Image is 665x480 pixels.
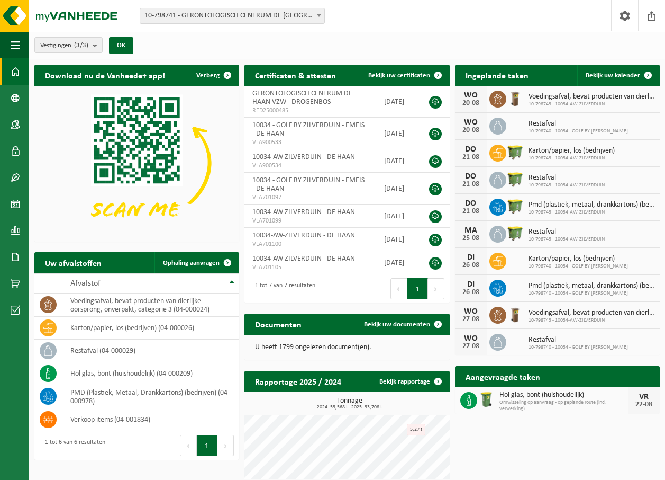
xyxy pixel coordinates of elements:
h2: Rapportage 2025 / 2024 [244,371,352,392]
a: Bekijk uw documenten [356,314,449,335]
button: Next [428,278,444,299]
span: 10-798740 - 10034 - GOLF BY [PERSON_NAME] [529,263,628,270]
span: 10-798741 - GERONTOLOGISCH CENTRUM DE HAAN VZW - DROGENBOS [140,8,324,23]
a: Bekijk uw kalender [577,65,659,86]
span: Ophaling aanvragen [163,260,220,266]
button: 1 [197,435,217,456]
td: [DATE] [376,205,418,228]
td: [DATE] [376,86,418,118]
img: WB-0140-HPE-BN-01 [506,305,524,323]
h2: Uw afvalstoffen [34,252,112,273]
span: 10-798741 - GERONTOLOGISCH CENTRUM DE HAAN VZW - DROGENBOS [140,8,325,24]
span: Hol glas, bont (huishoudelijk) [499,391,628,399]
td: [DATE] [376,118,418,149]
button: Previous [390,278,407,299]
span: 10-798743 - 10034-AW-ZILVERDUIN [529,182,605,189]
span: Pmd (plastiek, metaal, drankkartons) (bedrijven) [529,282,654,290]
button: Next [217,435,234,456]
div: WO [460,334,481,343]
td: restafval (04-000029) [62,340,239,362]
a: Bekijk uw certificaten [360,65,449,86]
span: GERONTOLOGISCH CENTRUM DE HAAN VZW - DROGENBOS [252,90,352,106]
h2: Download nu de Vanheede+ app! [34,65,176,85]
button: Verberg [188,65,238,86]
img: WB-1100-HPE-GN-50 [506,170,524,188]
h3: Tonnage [250,397,449,410]
h2: Aangevraagde taken [455,366,551,387]
td: PMD (Plastiek, Metaal, Drankkartons) (bedrijven) (04-000978) [62,385,239,408]
span: Vestigingen [40,38,88,54]
span: 10-798740 - 10034 - GOLF BY [PERSON_NAME] [529,344,628,351]
div: 25-08 [460,235,481,242]
div: 27-08 [460,343,481,350]
div: 21-08 [460,208,481,215]
img: WB-0140-HPE-BN-01 [506,89,524,107]
span: 10034 - GOLF BY ZILVERDUIN - EMEIS - DE HAAN [252,121,365,138]
div: 20-08 [460,127,481,134]
h2: Ingeplande taken [455,65,539,85]
div: DI [460,253,481,262]
span: Karton/papier, los (bedrijven) [529,255,628,263]
span: 10-798740 - 10034 - GOLF BY [PERSON_NAME] [529,290,654,297]
div: DO [460,145,481,154]
h2: Certificaten & attesten [244,65,347,85]
span: 10-798743 - 10034-AW-ZILVERDUIN [529,236,605,243]
div: VR [633,393,654,401]
img: WB-1100-HPE-GN-50 [506,224,524,242]
img: WB-1100-HPE-GN-50 [506,197,524,215]
div: WO [460,118,481,127]
td: [DATE] [376,228,418,251]
span: Restafval [529,228,605,236]
span: Restafval [529,336,628,344]
span: VLA900533 [252,138,368,147]
count: (3/3) [74,42,88,49]
span: Restafval [529,120,628,128]
span: 10034-AW-ZILVERDUIN - DE HAAN [252,153,355,161]
td: [DATE] [376,149,418,173]
img: WB-0240-HPE-GN-50 [477,390,495,408]
td: karton/papier, los (bedrijven) (04-000026) [62,317,239,340]
span: Voedingsafval, bevat producten van dierlijke oorsprong, onverpakt, categorie 3 [529,93,654,101]
div: WO [460,91,481,100]
div: 26-08 [460,262,481,269]
span: VLA701099 [252,217,368,225]
span: Omwisseling op aanvraag - op geplande route (incl. verwerking) [499,399,628,412]
a: Bekijk rapportage [371,371,449,392]
button: OK [109,37,133,54]
span: 10034-AW-ZILVERDUIN - DE HAAN [252,208,355,216]
button: 1 [407,278,428,299]
div: 20-08 [460,100,481,107]
td: verkoop items (04-001834) [62,408,239,431]
div: DO [460,199,481,208]
span: 10-798743 - 10034-AW-ZILVERDUIN [529,209,654,216]
span: Verberg [196,72,220,79]
div: 21-08 [460,154,481,161]
div: 1 tot 6 van 6 resultaten [40,434,105,457]
span: Karton/papier, los (bedrijven) [529,147,615,155]
span: Afvalstof [70,279,101,288]
div: 5,27 t [407,424,425,435]
div: 22-08 [633,401,654,408]
span: Restafval [529,174,605,182]
span: Pmd (plastiek, metaal, drankkartons) (bedrijven) [529,201,654,209]
span: Bekijk uw documenten [364,321,430,328]
span: 10034-AW-ZILVERDUIN - DE HAAN [252,255,355,263]
span: 10034-AW-ZILVERDUIN - DE HAAN [252,232,355,239]
span: Bekijk uw certificaten [368,72,430,79]
div: DI [460,280,481,289]
div: MA [460,226,481,235]
button: Vestigingen(3/3) [34,37,103,53]
span: 10-798740 - 10034 - GOLF BY [PERSON_NAME] [529,128,628,135]
td: voedingsafval, bevat producten van dierlijke oorsprong, onverpakt, categorie 3 (04-000024) [62,294,239,317]
p: U heeft 1799 ongelezen document(en). [255,344,439,351]
span: 2024: 53,568 t - 2025: 33,708 t [250,405,449,410]
span: RED25000485 [252,106,368,115]
span: 10034 - GOLF BY ZILVERDUIN - EMEIS - DE HAAN [252,176,365,193]
img: WB-1100-HPE-GN-50 [506,143,524,161]
div: 26-08 [460,289,481,296]
div: 27-08 [460,316,481,323]
h2: Documenten [244,314,312,334]
td: hol glas, bont (huishoudelijk) (04-000209) [62,362,239,385]
span: 10-798743 - 10034-AW-ZILVERDUIN [529,155,615,162]
td: [DATE] [376,173,418,205]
